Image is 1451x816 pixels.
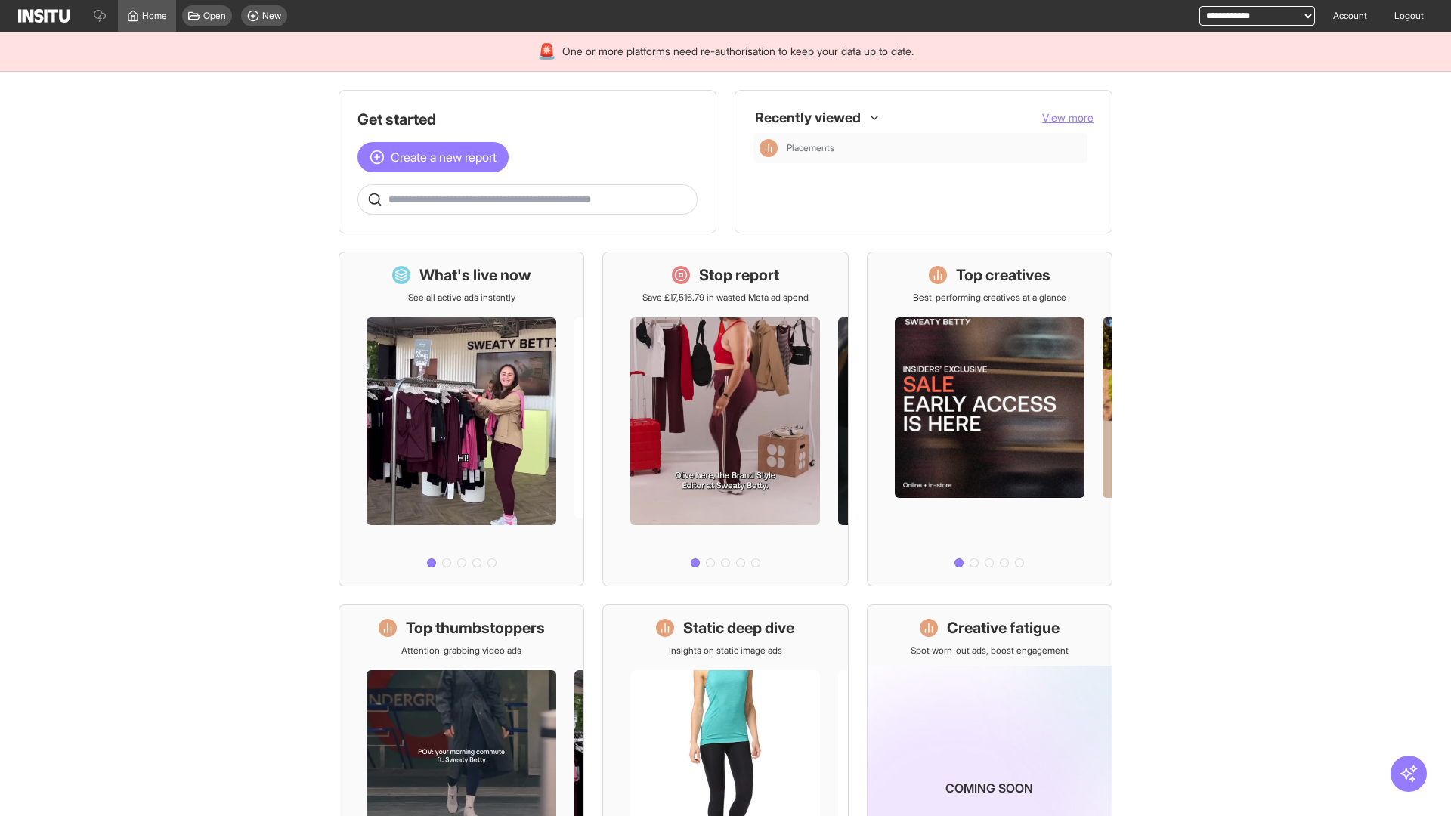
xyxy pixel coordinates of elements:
span: Placements [787,142,834,154]
span: One or more platforms need re-authorisation to keep your data up to date. [562,44,914,59]
span: New [262,10,281,22]
a: What's live nowSee all active ads instantly [339,252,584,586]
span: View more [1042,111,1094,124]
p: Attention-grabbing video ads [401,644,521,657]
p: Insights on static image ads [669,644,782,657]
span: Home [142,10,167,22]
h1: Top thumbstoppers [406,617,545,638]
p: See all active ads instantly [408,292,515,304]
span: Create a new report [391,148,497,166]
h1: Static deep dive [683,617,794,638]
img: Logo [18,9,70,23]
h1: Top creatives [956,264,1050,286]
span: Placements [787,142,1081,154]
div: 🚨 [537,41,556,62]
button: View more [1042,110,1094,125]
h1: Get started [357,109,698,130]
h1: What's live now [419,264,531,286]
h1: Stop report [699,264,779,286]
p: Best-performing creatives at a glance [913,292,1066,304]
a: Top creativesBest-performing creatives at a glance [867,252,1112,586]
a: Stop reportSave £17,516.79 in wasted Meta ad spend [602,252,848,586]
span: Open [203,10,226,22]
button: Create a new report [357,142,509,172]
div: Insights [760,139,778,157]
p: Save £17,516.79 in wasted Meta ad spend [642,292,809,304]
